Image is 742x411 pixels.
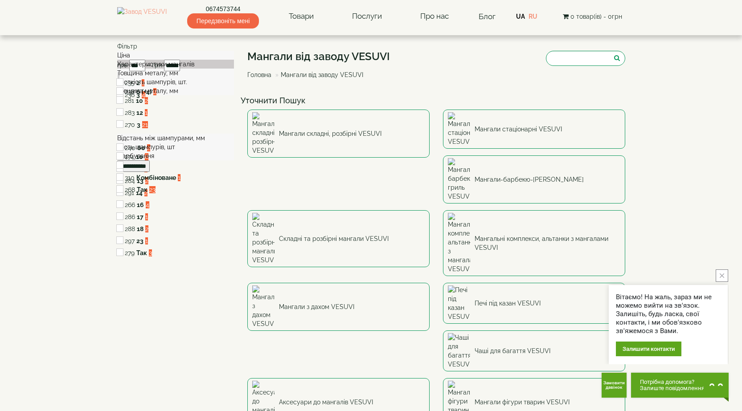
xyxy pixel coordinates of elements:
[280,6,323,27] a: Товари
[125,109,135,116] span: 283
[117,69,234,77] div: Товщина металу, мм
[137,200,144,209] label: 16
[178,174,180,181] span: 1
[117,86,234,95] div: Товщина металу, мм
[516,13,525,20] a: UA
[252,285,275,328] img: Мангали з дахом VESUVI
[411,6,458,27] a: Про нас
[443,155,625,203] a: Мангали-барбекю-гриль VESUVI Мангали-барбекю-[PERSON_NAME]
[146,201,149,208] span: 4
[137,185,148,194] label: Так
[145,97,148,104] span: 2
[125,249,135,256] span: 279
[145,213,148,220] span: 1
[479,12,496,21] a: Блог
[448,158,470,201] img: Мангали-барбекю-гриль VESUVI
[117,151,234,160] div: Фарбування
[252,213,275,265] img: Складні та розбірні мангали VESUVI
[137,120,140,129] label: 3
[125,213,135,220] span: 286
[187,13,259,28] span: Передзвоніть мені
[247,110,430,158] a: Мангали складні, розбірні VESUVI Мангали складні, розбірні VESUVI
[616,342,681,356] div: Залишити контакти
[125,97,134,104] span: 281
[616,293,721,335] div: Вітаємо! На жаль, зараз ми не можемо вийти на зв'язок. Залишіть, будь ласка, свої контакти, і ми ...
[716,269,728,282] button: close button
[247,283,430,331] a: Мангали з дахом VESUVI Мангали з дахом VESUVI
[247,71,271,78] a: Головна
[448,333,470,369] img: Чаші для багаття VESUVI
[241,96,632,105] h4: Уточнити Пошук
[117,142,234,151] div: К-сть шампурів, шт
[117,134,234,142] div: Відстань між шампурами, мм
[117,7,167,26] img: Завод VESUVI
[640,385,705,391] span: Залиште повідомлення
[145,109,148,116] span: 1
[136,96,143,105] label: 10
[117,60,234,69] div: Характеристики мангалів
[631,373,729,398] button: Chat button
[125,174,135,181] span: 310
[443,283,625,324] a: Печі під казан VESUVI Печі під казан VESUVI
[136,236,143,245] label: 23
[137,224,143,233] label: 18
[529,13,537,20] a: RU
[443,330,625,371] a: Чаші для багаття VESUVI Чаші для багаття VESUVI
[602,381,627,390] span: Замовити дзвінок
[149,249,152,256] span: 3
[125,237,135,244] span: 297
[443,110,625,149] a: Мангали стаціонарні VESUVI Мангали стаціонарні VESUVI
[125,225,135,232] span: 288
[149,186,156,193] span: 23
[570,13,622,20] span: 0 товар(ів) - 0грн
[443,210,625,276] a: Мангальні комплекси, альтанки з мангалами VESUVI Мангальні комплекси, альтанки з мангалами VESUVI
[117,51,234,60] div: Ціна
[187,4,259,13] a: 0674573744
[125,121,135,128] span: 270
[247,51,390,62] h1: Мангали від заводу VESUVI
[343,6,391,27] a: Послуги
[117,42,234,51] div: Фільтр
[560,12,625,21] button: 0 товар(ів) - 0грн
[137,212,143,221] label: 17
[602,373,627,398] button: Get Call button
[142,121,148,128] span: 21
[448,285,470,321] img: Печі під казан VESUVI
[125,186,135,193] span: 268
[640,379,705,385] span: Потрібна допомога?
[136,173,176,182] label: Комбіноване
[252,112,275,155] img: Мангали складні, розбірні VESUVI
[145,225,148,232] span: 2
[247,210,430,267] a: Складні та розбірні мангали VESUVI Складні та розбірні мангали VESUVI
[145,237,148,244] span: 1
[136,248,147,257] label: Так
[448,112,470,146] img: Мангали стаціонарні VESUVI
[136,108,143,117] label: 12
[117,77,234,86] div: Місткість шампурів, шт.
[273,70,363,79] li: Мангали від заводу VESUVI
[125,201,135,208] span: 266
[448,213,470,273] img: Мангальні комплекси, альтанки з мангалами VESUVI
